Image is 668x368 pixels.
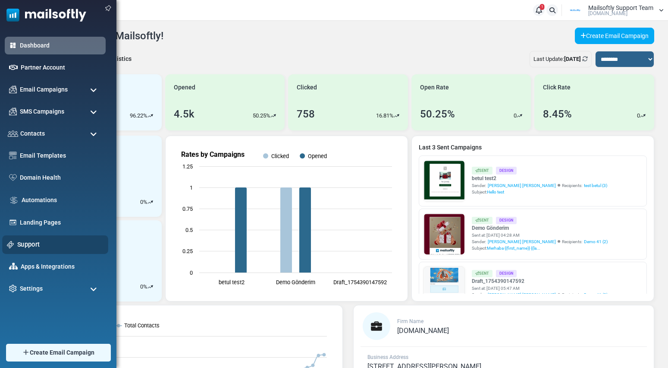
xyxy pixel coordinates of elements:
[488,182,556,189] span: [PERSON_NAME] [PERSON_NAME]
[20,129,45,138] span: Contacts
[472,189,607,195] div: Subject:
[397,327,449,335] span: [DOMAIN_NAME]
[487,190,504,194] span: Hello test
[540,4,545,10] span: 1
[533,4,545,16] a: 1
[367,354,408,360] span: Business Address
[333,279,386,286] text: Draft_1754390147592
[253,111,270,120] p: 50.25%
[514,111,517,120] p: 0
[20,107,64,116] span: SMS Campaigns
[496,270,517,277] div: Design
[488,292,556,298] span: [PERSON_NAME] [PERSON_NAME]
[9,41,17,49] img: dashboard-icon-active.svg
[9,285,17,292] img: settings-icon.svg
[565,4,586,17] img: User Logo
[472,167,492,174] div: Sent
[140,198,143,206] p: 0
[20,218,101,227] a: Landing Pages
[20,151,101,160] a: Email Templates
[584,182,607,189] a: test betul (3)
[140,198,153,206] div: %
[22,196,101,205] a: Automations
[8,130,18,136] img: contacts-icon.svg
[218,279,244,286] text: betul test2
[297,106,315,122] div: 758
[271,153,289,159] text: Clicked
[9,86,17,93] img: campaigns-icon.png
[172,143,401,294] svg: Rates by Campaigns
[276,279,315,286] text: Demo Gönderim
[472,182,607,189] div: Sender: Recipients:
[637,111,640,120] p: 0
[17,240,103,249] a: Support
[308,153,327,159] text: Opened
[9,219,17,226] img: landing_pages.svg
[174,83,195,92] span: Opened
[20,85,68,94] span: Email Campaigns
[472,224,608,232] a: Demo Gönderim
[20,173,101,182] a: Domain Health
[488,238,556,245] span: [PERSON_NAME] [PERSON_NAME]
[582,56,588,62] a: Refresh Stats
[543,106,572,122] div: 8.45%
[182,248,193,254] text: 0.25
[397,318,423,324] span: Firm Name
[472,292,608,298] div: Sender: Recipients:
[397,327,449,334] a: [DOMAIN_NAME]
[487,246,540,251] span: Merhaba {(first_name)} {(la...
[182,163,193,170] text: 1.25
[472,277,608,285] a: Draft_1754390147592
[584,292,608,298] a: Demo 41 (2)
[496,167,517,174] div: Design
[9,195,19,205] img: workflow.svg
[21,63,101,72] a: Partner Account
[420,83,449,92] span: Open Rate
[190,184,193,191] text: 1
[140,282,153,291] div: %
[21,262,101,271] a: Apps & Integrations
[190,270,193,276] text: 0
[472,270,492,277] div: Sent
[181,150,245,159] text: Rates by Campaigns
[140,282,143,291] p: 0
[472,232,608,238] div: Sent at: [DATE] 04:28 AM
[472,174,607,182] a: betul test2
[419,143,647,152] a: Last 3 Sent Campaigns
[530,51,592,67] div: Last Update:
[9,108,17,115] img: campaigns-icon.png
[472,217,492,224] div: Sent
[376,111,394,120] p: 16.81%
[174,106,194,122] div: 4.5k
[472,245,608,251] div: Subject:
[472,238,608,245] div: Sender: Recipients:
[588,5,653,11] span: Mailsoftly Support Team
[30,348,94,357] span: Create Email Campaign
[565,4,664,17] a: User Logo Mailsoftly Support Team [DOMAIN_NAME]
[124,322,160,329] text: Total Contacts
[420,106,455,122] div: 50.25%
[588,11,627,16] span: [DOMAIN_NAME]
[7,241,14,248] img: support-icon.svg
[543,83,571,92] span: Click Rate
[130,111,147,120] p: 96.22%
[496,217,517,224] div: Design
[182,206,193,212] text: 0.75
[9,174,17,181] img: domain-health-icon.svg
[584,238,608,245] a: Demo 41 (2)
[20,284,43,293] span: Settings
[297,83,317,92] span: Clicked
[472,285,608,292] div: Sent at: [DATE] 05:47 AM
[9,152,17,159] img: email-templates-icon.svg
[575,28,654,44] a: Create Email Campaign
[564,56,581,62] b: [DATE]
[20,41,101,50] a: Dashboard
[185,227,193,233] text: 0.5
